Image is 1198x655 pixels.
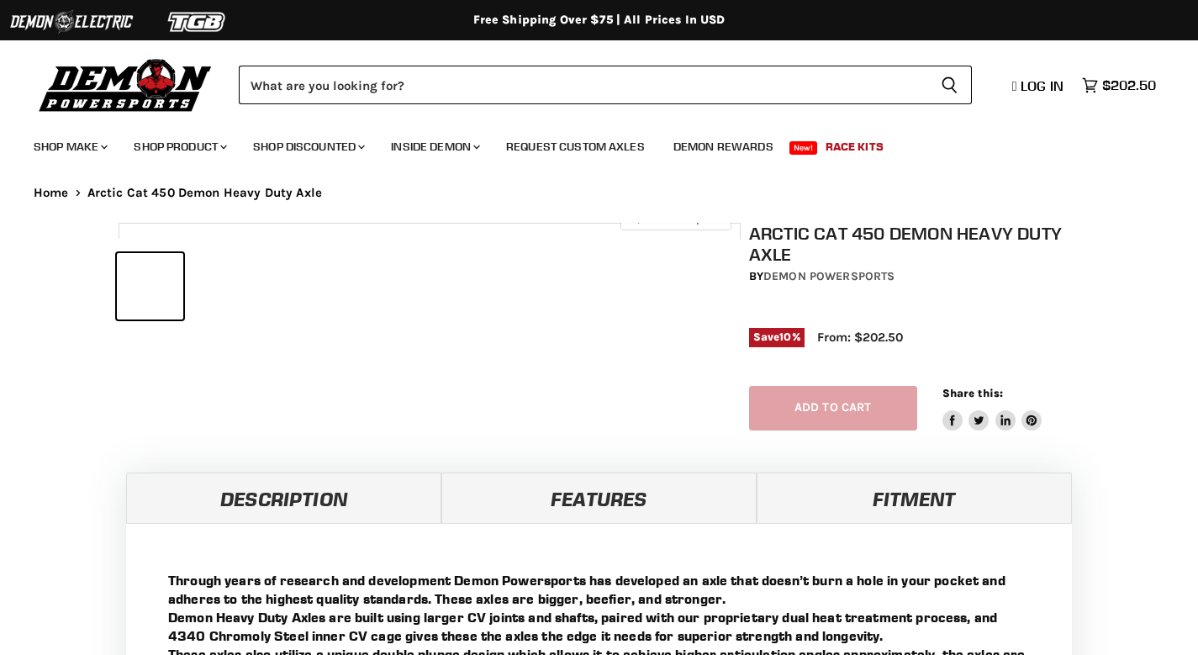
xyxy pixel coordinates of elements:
[927,66,972,104] button: Search
[117,253,183,320] button: IMAGE thumbnail
[749,328,805,346] span: Save %
[942,387,1003,399] span: Share this:
[135,6,261,38] img: TGB Logo 2
[1021,77,1063,94] span: Log in
[749,267,1089,286] div: by
[629,212,722,224] span: Click to expand
[1102,77,1156,93] span: $202.50
[817,330,903,345] span: From: $202.50
[21,129,118,164] a: Shop Make
[1074,73,1164,98] a: $202.50
[763,269,895,283] a: Demon Powersports
[779,330,791,343] span: 10
[757,473,1072,523] a: Fitment
[239,66,927,104] input: Search
[942,386,1042,431] aside: Share this:
[493,129,657,164] a: Request Custom Axles
[21,123,1152,164] ul: Main menu
[34,55,218,114] img: Demon Powersports
[126,473,441,523] a: Description
[240,129,375,164] a: Shop Discounted
[121,129,237,164] a: Shop Product
[1005,78,1074,93] a: Log in
[34,186,69,200] a: Home
[87,186,322,200] span: Arctic Cat 450 Demon Heavy Duty Axle
[749,223,1089,265] h1: Arctic Cat 450 Demon Heavy Duty Axle
[378,129,490,164] a: Inside Demon
[8,6,135,38] img: Demon Electric Logo 2
[661,129,786,164] a: Demon Rewards
[441,473,757,523] a: Features
[239,66,972,104] form: Product
[789,141,818,155] span: New!
[188,253,255,320] button: IMAGE thumbnail
[813,129,896,164] a: Race Kits
[260,253,326,320] button: IMAGE thumbnail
